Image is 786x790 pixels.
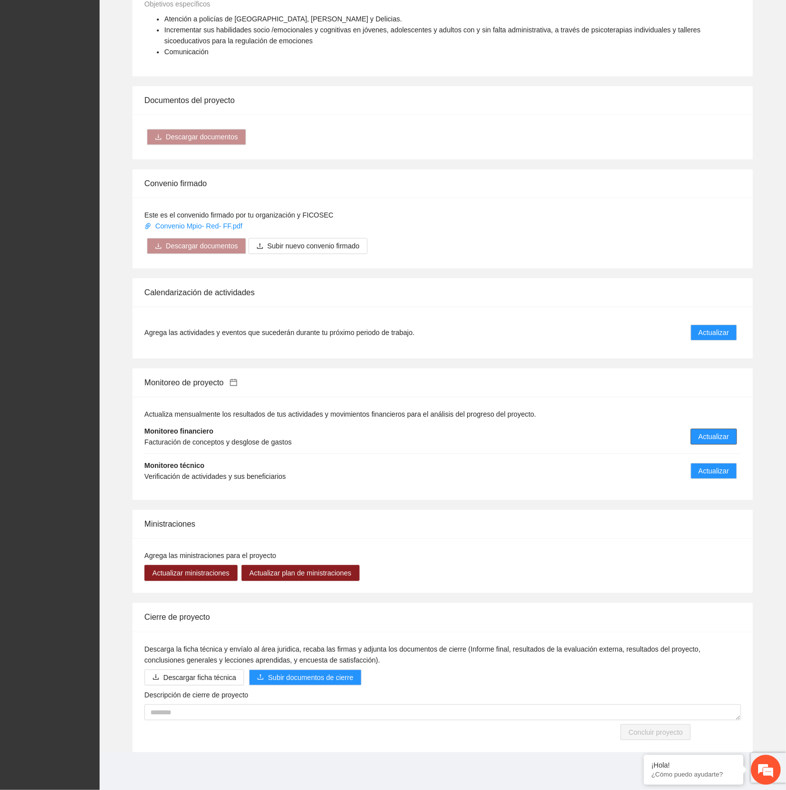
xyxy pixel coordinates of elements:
[144,222,245,230] a: Convenio Mpio- Red- FF.pdf
[652,771,736,779] p: ¿Cómo puedo ayudarte?
[691,463,737,479] button: Actualizar
[250,567,352,578] span: Actualizar plan de ministraciones
[249,674,361,681] span: uploadSubir documentos de cierre
[652,762,736,770] div: ¡Hola!
[267,240,360,251] span: Subir nuevo convenio firmado
[144,569,238,577] a: Actualizar ministraciones
[242,569,360,577] a: Actualizar plan de ministraciones
[166,240,238,251] span: Descargar documentos
[5,272,190,307] textarea: Escriba su mensaje y pulse “Intro”
[144,368,741,397] div: Monitoreo de proyecto
[58,133,137,233] span: Estamos en línea.
[144,327,414,338] span: Agrega las actividades y eventos que sucederán durante tu próximo periodo de trabajo.
[144,510,741,538] div: Ministraciones
[164,15,402,23] span: Atención a policías de [GEOGRAPHIC_DATA], [PERSON_NAME] y Delicias.
[144,704,741,720] textarea: Descripción de cierre de proyecto
[144,86,741,114] div: Documentos del proyecto
[152,567,230,578] span: Actualizar ministraciones
[242,565,360,581] button: Actualizar plan de ministraciones
[144,674,244,681] a: downloadDescargar ficha técnica
[147,129,246,145] button: downloadDescargar documentos
[144,438,292,446] span: Facturación de conceptos y desglose de gastos
[155,133,162,141] span: download
[144,211,334,219] span: Este es el convenido firmado por tu organización y FICOSEC
[164,26,701,45] span: Incrementar sus habilidades socio /emocionales y cognitivas en jóvenes, adolescentes y adultos co...
[691,429,737,445] button: Actualizar
[249,242,368,250] span: uploadSubir nuevo convenio firmado
[144,670,244,685] button: downloadDescargar ficha técnica
[144,169,741,198] div: Convenio firmado
[144,603,741,631] div: Cierre de proyecto
[699,431,729,442] span: Actualizar
[224,378,238,387] a: calendar
[144,552,276,560] span: Agrega las ministraciones para el proyecto
[144,410,536,418] span: Actualiza mensualmente los resultados de tus actividades y movimientos financieros para el anális...
[249,238,368,254] button: uploadSubir nuevo convenio firmado
[621,724,691,740] button: Concluir proyecto
[144,427,213,435] strong: Monitoreo financiero
[257,242,263,250] span: upload
[164,48,209,56] span: Comunicación
[144,565,238,581] button: Actualizar ministraciones
[52,51,167,64] div: Chatee con nosotros ahora
[166,131,238,142] span: Descargar documentos
[144,645,701,664] span: Descarga la ficha técnica y envíalo al área juridica, recaba las firmas y adjunta los documentos ...
[155,242,162,250] span: download
[699,465,729,476] span: Actualizar
[144,461,205,469] strong: Monitoreo técnico
[152,674,159,681] span: download
[230,378,238,386] span: calendar
[144,223,151,229] span: paper-clip
[144,472,286,480] span: Verificación de actividades y sus beneficiarios
[144,278,741,307] div: Calendarización de actividades
[147,238,246,254] button: downloadDescargar documentos
[163,5,187,29] div: Minimizar ventana de chat en vivo
[699,327,729,338] span: Actualizar
[249,670,361,685] button: uploadSubir documentos de cierre
[144,689,249,700] label: Descripción de cierre de proyecto
[691,325,737,340] button: Actualizar
[163,672,236,683] span: Descargar ficha técnica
